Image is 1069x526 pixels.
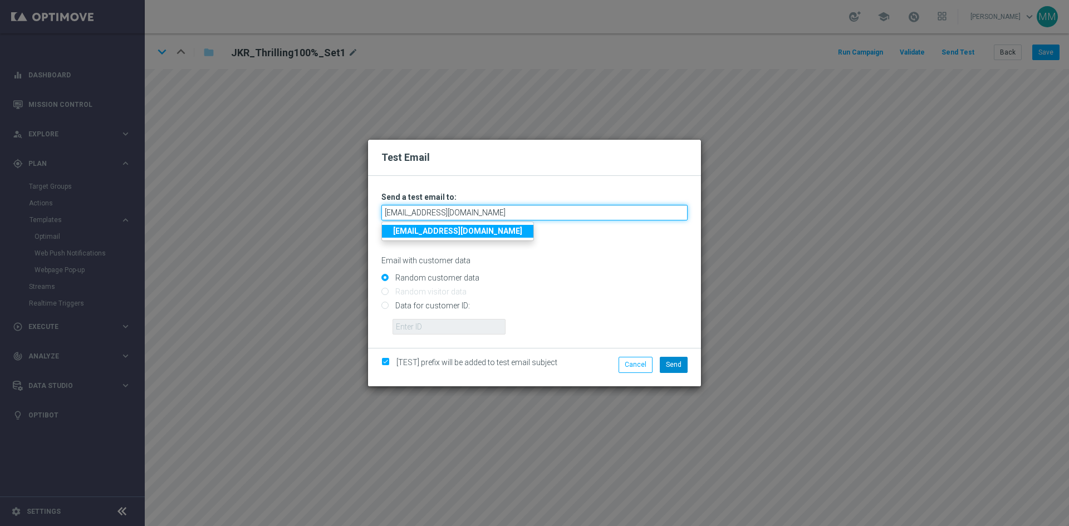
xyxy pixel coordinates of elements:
span: [TEST] prefix will be added to test email subject [396,358,557,367]
label: Random customer data [393,273,479,283]
input: Enter ID [393,319,506,335]
button: Send [660,357,688,372]
p: Email with customer data [381,255,688,266]
h3: Send a test email to: [381,192,688,202]
strong: [EMAIL_ADDRESS][DOMAIN_NAME] [393,227,522,235]
p: Separate multiple addresses with commas [381,223,688,233]
span: Send [666,361,681,368]
a: [EMAIL_ADDRESS][DOMAIN_NAME] [382,225,533,238]
button: Cancel [619,357,653,372]
h2: Test Email [381,151,688,164]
